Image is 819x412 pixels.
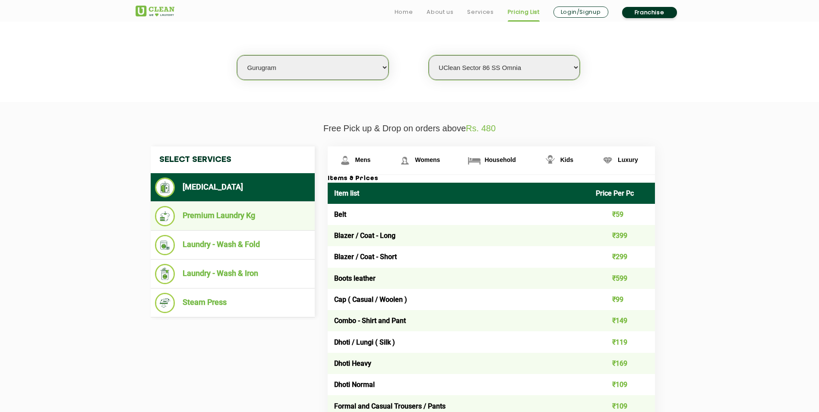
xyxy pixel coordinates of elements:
td: Dhoti Heavy [328,353,590,374]
td: Cap ( Casual / Woolen ) [328,289,590,310]
td: Combo - Shirt and Pant [328,310,590,331]
li: Steam Press [155,293,310,313]
span: Kids [560,156,573,163]
a: Franchise [622,7,677,18]
td: ₹149 [589,310,655,331]
li: [MEDICAL_DATA] [155,177,310,197]
td: Boots leather [328,268,590,289]
td: ₹59 [589,204,655,225]
span: Womens [415,156,440,163]
td: ₹399 [589,225,655,246]
img: UClean Laundry and Dry Cleaning [136,6,174,16]
img: Womens [397,153,412,168]
a: Services [467,7,493,17]
span: Household [484,156,515,163]
td: Dhoti / Lungi ( Silk ) [328,331,590,352]
img: Laundry - Wash & Iron [155,264,175,284]
img: Luxury [600,153,615,168]
a: Home [395,7,413,17]
h4: Select Services [151,146,315,173]
img: Kids [543,153,558,168]
td: ₹99 [589,289,655,310]
td: ₹599 [589,268,655,289]
img: Steam Press [155,293,175,313]
li: Premium Laundry Kg [155,206,310,226]
td: ₹299 [589,246,655,267]
td: Blazer / Coat - Long [328,225,590,246]
td: ₹119 [589,331,655,352]
td: Dhoti Normal [328,374,590,395]
a: About us [427,7,453,17]
th: Item list [328,183,590,204]
p: Free Pick up & Drop on orders above [136,124,684,133]
a: Pricing List [508,7,540,17]
th: Price Per Pc [589,183,655,204]
img: Household [467,153,482,168]
img: Dry Cleaning [155,177,175,197]
td: Blazer / Coat - Short [328,246,590,267]
img: Laundry - Wash & Fold [155,235,175,255]
td: Belt [328,204,590,225]
h3: Items & Prices [328,175,655,183]
span: Luxury [618,156,638,163]
li: Laundry - Wash & Fold [155,235,310,255]
img: Premium Laundry Kg [155,206,175,226]
span: Rs. 480 [466,124,496,133]
a: Login/Signup [553,6,608,18]
td: ₹109 [589,374,655,395]
span: Mens [355,156,371,163]
img: Mens [338,153,353,168]
li: Laundry - Wash & Iron [155,264,310,284]
td: ₹169 [589,353,655,374]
